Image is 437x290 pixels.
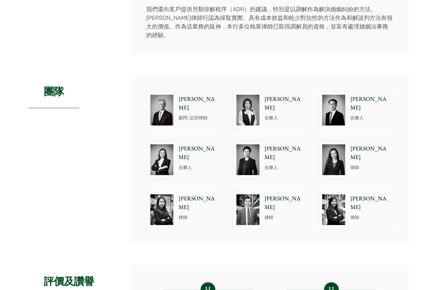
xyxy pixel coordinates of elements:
a: [PERSON_NAME] 合夥人 [232,91,307,130]
p: 顧問, 訟辯律師 [179,115,217,121]
p: [PERSON_NAME] [179,95,217,112]
a: [PERSON_NAME] 律師 [318,190,393,229]
p: [PERSON_NAME] [350,144,389,162]
p: 合夥人 [350,115,389,121]
a: [PERSON_NAME] 合夥人 [232,140,307,179]
p: [PERSON_NAME] [179,194,217,212]
h2: 團隊 [28,75,79,108]
p: [PERSON_NAME] [265,144,303,162]
p: [PERSON_NAME] [350,95,389,112]
p: [PERSON_NAME] [265,194,303,212]
p: [PERSON_NAME] [265,95,303,112]
a: [PERSON_NAME] 合夥人 [146,140,221,179]
p: 合夥人 [265,164,303,171]
p: [PERSON_NAME] [350,194,389,212]
p: 合夥人 [179,164,217,171]
p: 律師 [179,214,217,221]
p: 律師 [350,214,389,221]
p: 我們還向客戶提供另類排解程序（ADR）的建議，特別是以調解作為解決婚姻糾紛的方法。[PERSON_NAME]律師行認為採取實際、具有成本效益和較少對抗性的方法作為和解談判方法有很大的價值。作為這... [146,5,393,39]
p: [PERSON_NAME] [179,144,217,162]
p: 合夥人 [265,115,303,121]
p: 律師 [350,164,389,171]
a: [PERSON_NAME] 律師 [232,190,307,229]
a: [PERSON_NAME] 律師 [318,140,393,179]
p: 律師 [265,214,303,221]
a: [PERSON_NAME] 顧問, 訟辯律師 [146,91,221,130]
a: [PERSON_NAME] 律師 [146,190,221,229]
a: [PERSON_NAME] 合夥人 [318,91,393,130]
